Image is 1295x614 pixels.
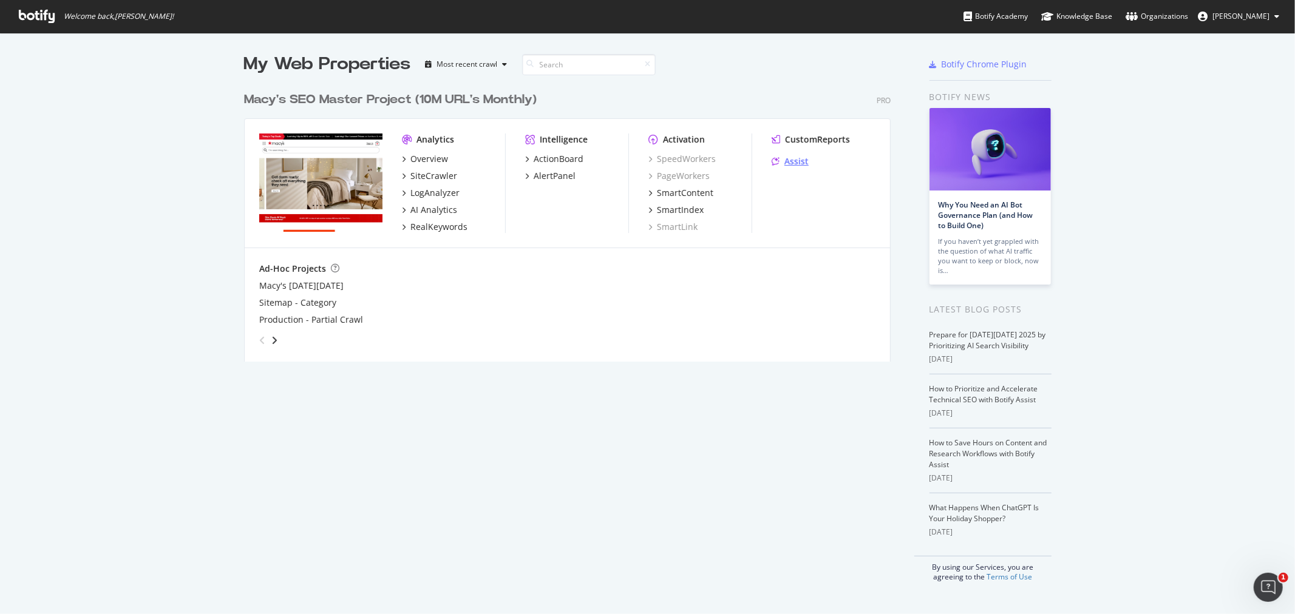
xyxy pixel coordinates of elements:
[930,354,1052,365] div: [DATE]
[648,204,704,216] a: SmartIndex
[254,331,270,350] div: angle-left
[540,133,588,146] div: Intelligence
[930,90,1052,104] div: Botify news
[410,204,457,216] div: AI Analytics
[930,408,1052,419] div: [DATE]
[648,170,710,182] a: PageWorkers
[930,437,1047,470] a: How to Save Hours on Content and Research Workflows with Botify Assist
[525,170,576,182] a: AlertPanel
[244,52,411,76] div: My Web Properties
[410,170,457,182] div: SiteCrawler
[930,108,1051,191] img: Why You Need an AI Bot Governance Plan (and How to Build One)
[939,237,1042,275] div: If you haven’t yet grappled with the question of what AI traffic you want to keep or block, now is…
[657,204,704,216] div: SmartIndex
[421,55,512,74] button: Most recent crawl
[410,153,448,165] div: Overview
[259,314,363,326] a: Production - Partial Crawl
[772,155,809,167] a: Assist
[525,153,583,165] a: ActionBoard
[270,334,279,346] div: angle-right
[930,527,1052,538] div: [DATE]
[410,187,460,199] div: LogAnalyzer
[942,58,1027,70] div: Botify Chrome Plugin
[259,263,326,275] div: Ad-Hoc Projects
[534,170,576,182] div: AlertPanel
[663,133,705,146] div: Activation
[1041,10,1112,22] div: Knowledge Base
[1188,7,1289,26] button: [PERSON_NAME]
[877,95,891,106] div: Pro
[784,155,809,167] div: Assist
[1279,573,1288,582] span: 1
[259,280,344,292] a: Macy's [DATE][DATE]
[522,54,656,75] input: Search
[437,61,498,68] div: Most recent crawl
[402,187,460,199] a: LogAnalyzer
[402,153,448,165] a: Overview
[987,572,1032,582] a: Terms of Use
[1212,11,1270,21] span: Corinne Tynan
[1126,10,1188,22] div: Organizations
[930,473,1052,484] div: [DATE]
[259,297,336,309] a: Sitemap - Category
[964,10,1028,22] div: Botify Academy
[64,12,174,21] span: Welcome back, [PERSON_NAME] !
[648,187,713,199] a: SmartContent
[402,204,457,216] a: AI Analytics
[657,187,713,199] div: SmartContent
[259,133,382,232] img: www.macys.com
[244,91,537,109] div: Macy's SEO Master Project (10M URL's Monthly)
[244,76,900,362] div: grid
[402,170,457,182] a: SiteCrawler
[416,133,454,146] div: Analytics
[402,221,467,233] a: RealKeywords
[534,153,583,165] div: ActionBoard
[410,221,467,233] div: RealKeywords
[1254,573,1283,602] iframe: Intercom live chat
[914,556,1052,582] div: By using our Services, you are agreeing to the
[930,502,1039,524] a: What Happens When ChatGPT Is Your Holiday Shopper?
[930,383,1038,405] a: How to Prioritize and Accelerate Technical SEO with Botify Assist
[939,200,1033,231] a: Why You Need an AI Bot Governance Plan (and How to Build One)
[244,91,542,109] a: Macy's SEO Master Project (10M URL's Monthly)
[930,303,1052,316] div: Latest Blog Posts
[772,133,850,146] a: CustomReports
[648,153,716,165] a: SpeedWorkers
[930,329,1046,351] a: Prepare for [DATE][DATE] 2025 by Prioritizing AI Search Visibility
[930,58,1027,70] a: Botify Chrome Plugin
[648,221,698,233] a: SmartLink
[785,133,850,146] div: CustomReports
